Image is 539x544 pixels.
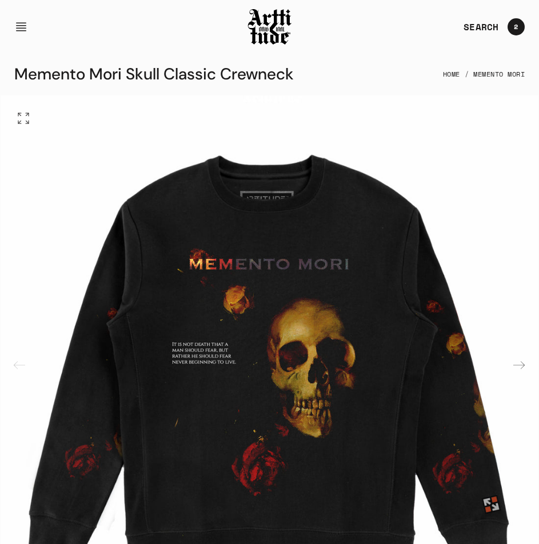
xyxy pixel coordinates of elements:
a: Home [443,62,460,87]
div: Memento Mori Skull Classic Crewneck [14,61,294,88]
a: SEARCH [454,15,498,38]
a: Memento Mori [473,62,525,87]
button: Open navigation [14,13,35,41]
a: Open cart [498,14,525,40]
div: Next slide [505,351,533,379]
span: 2 [514,23,518,30]
img: Arttitude [247,7,293,46]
